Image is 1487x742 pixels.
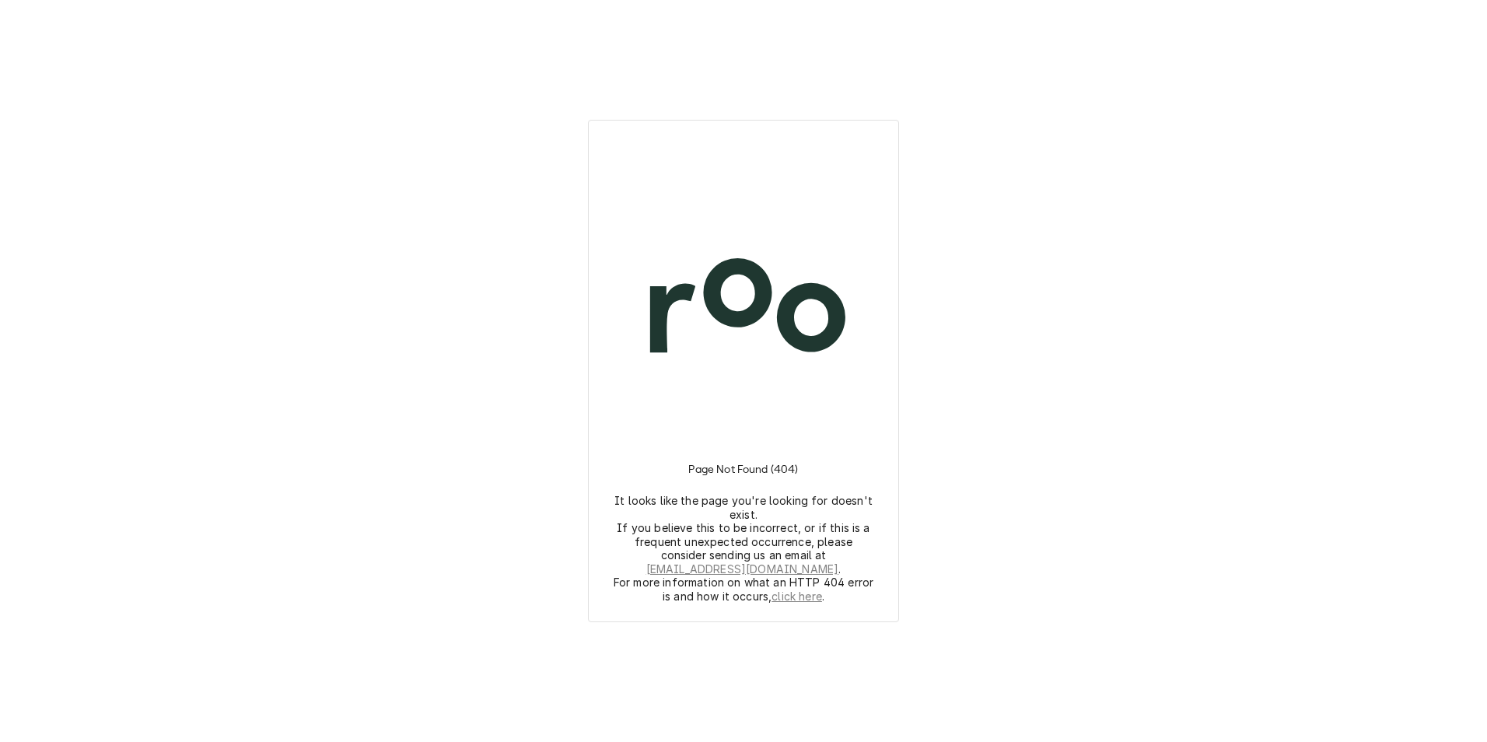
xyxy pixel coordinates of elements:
a: [EMAIL_ADDRESS][DOMAIN_NAME] [646,562,838,576]
h3: Page Not Found (404) [688,444,798,494]
p: It looks like the page you're looking for doesn't exist. [613,494,874,521]
a: click here [771,590,822,604]
div: Logo and Instructions Container [607,139,880,603]
img: Logo [607,172,880,444]
div: Instructions [607,444,880,603]
p: If you believe this to be incorrect, or if this is a frequent unexpected occurrence, please consi... [613,521,874,576]
p: For more information on what an HTTP 404 error is and how it occurs, . [613,576,874,603]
